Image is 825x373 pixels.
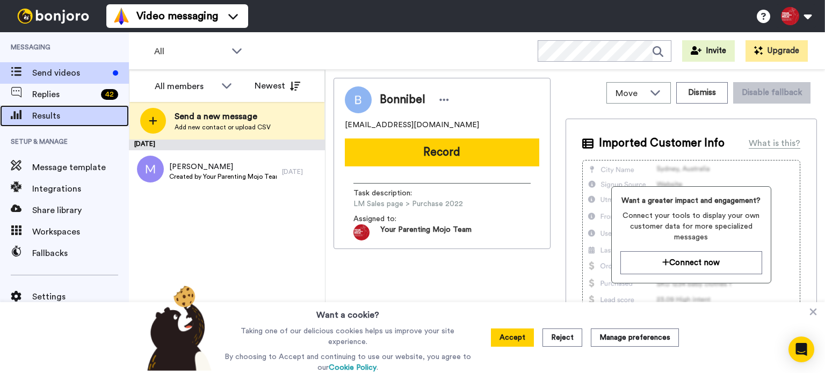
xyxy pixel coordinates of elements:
span: Assigned to: [353,214,429,224]
a: Cookie Policy [329,364,377,371]
span: Add new contact or upload CSV [175,123,271,131]
div: 42 [101,89,118,100]
div: Open Intercom Messenger [788,337,814,362]
span: Results [32,109,129,122]
span: Created by Your Parenting Mojo Team [169,172,277,181]
span: Integrations [32,182,129,195]
img: bear-with-cookie.png [137,285,217,371]
span: All [154,45,226,58]
button: Invite [682,40,735,62]
span: Connect your tools to display your own customer data for more specialized messages [620,210,762,243]
span: LM Sales page > Purchase 2022 [353,199,463,209]
span: Move [616,87,645,100]
button: Disable fallback [733,82,810,104]
h3: Want a cookie? [316,302,379,321]
button: Dismiss [676,82,728,104]
span: Settings [32,290,129,303]
img: vm-color.svg [113,8,130,25]
p: By choosing to Accept and continuing to use our website, you agree to our . [222,352,474,373]
button: Newest [247,75,308,97]
img: m.png [137,156,164,182]
span: [PERSON_NAME] [169,162,277,172]
button: Reject [542,328,582,347]
span: [EMAIL_ADDRESS][DOMAIN_NAME] [345,120,479,130]
span: Share library [32,204,129,217]
span: Send a new message [175,110,271,123]
span: Replies [32,88,97,101]
button: Record [345,138,539,166]
div: What is this? [749,137,800,150]
p: Taking one of our delicious cookies helps us improve your site experience. [222,326,474,347]
div: [DATE] [129,140,325,150]
span: Imported Customer Info [599,135,725,151]
button: Upgrade [746,40,808,62]
span: Fallbacks [32,247,129,260]
div: All members [155,80,216,93]
span: Message template [32,161,129,174]
button: Connect now [620,251,762,274]
span: Video messaging [136,9,218,24]
span: Workspaces [32,225,129,238]
button: Manage preferences [591,328,679,347]
button: Accept [491,328,534,347]
img: bj-logo-header-white.svg [13,9,93,24]
span: Want a greater impact and engagement? [620,195,762,206]
div: [DATE] [282,167,320,176]
span: Send videos [32,67,108,79]
span: Task description : [353,188,429,199]
span: Your Parenting Mojo Team [380,224,472,240]
img: Image of Bonnibel [345,86,372,113]
span: Bonnibel [380,92,425,108]
img: 579d093b-8ec2-4fdf-8c29-dfd6d8731538-1648402357.jpg [353,224,370,240]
